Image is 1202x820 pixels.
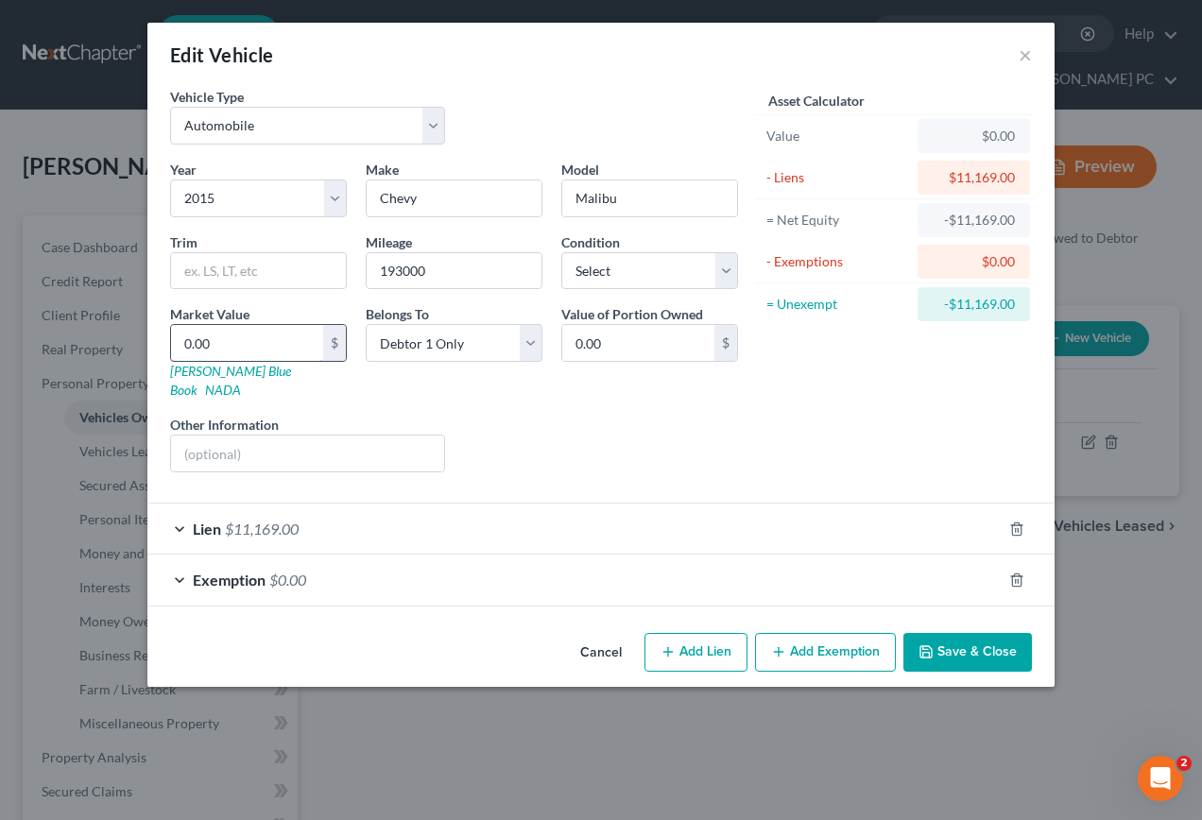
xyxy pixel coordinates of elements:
input: ex. Nissan [367,180,541,216]
div: $ [323,325,346,361]
label: Other Information [170,415,279,435]
input: 0.00 [171,325,323,361]
div: Edit Vehicle [170,42,274,68]
div: = Net Equity [766,211,909,230]
label: Condition [561,232,620,252]
span: Make [366,162,399,178]
label: Market Value [170,304,249,324]
span: Lien [193,520,221,538]
label: Trim [170,232,197,252]
label: Value of Portion Owned [561,304,703,324]
span: $0.00 [269,571,306,589]
span: 2 [1176,756,1192,771]
label: Mileage [366,232,412,252]
button: Save & Close [903,633,1032,673]
label: Model [561,160,599,179]
input: ex. LS, LT, etc [171,253,346,289]
div: = Unexempt [766,295,909,314]
iframe: Intercom live chat [1138,756,1183,801]
input: (optional) [171,436,444,471]
div: - Exemptions [766,252,909,271]
div: -$11,169.00 [933,295,1015,314]
button: Add Exemption [755,633,896,673]
button: × [1019,43,1032,66]
div: $11,169.00 [933,168,1015,187]
a: NADA [205,382,241,398]
div: $ [714,325,737,361]
span: Belongs To [366,306,429,322]
input: ex. Altima [562,180,737,216]
div: $0.00 [933,252,1015,271]
div: $0.00 [933,127,1015,145]
div: Value [766,127,909,145]
label: Vehicle Type [170,87,244,107]
input: 0.00 [562,325,714,361]
span: $11,169.00 [225,520,299,538]
button: Add Lien [644,633,747,673]
label: Year [170,160,197,179]
span: Exemption [193,571,266,589]
input: -- [367,253,541,289]
label: Asset Calculator [768,91,865,111]
a: [PERSON_NAME] Blue Book [170,363,291,398]
div: -$11,169.00 [933,211,1015,230]
div: - Liens [766,168,909,187]
button: Cancel [565,635,637,673]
